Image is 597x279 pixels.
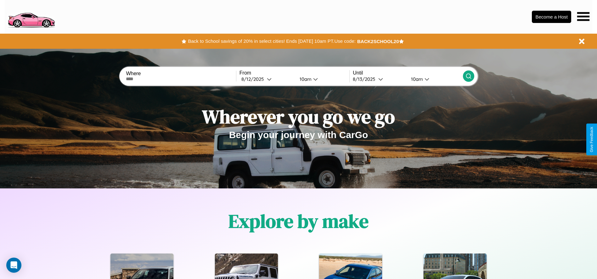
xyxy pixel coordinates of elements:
[228,208,369,234] h1: Explore by make
[296,76,313,82] div: 10am
[532,11,571,23] button: Become a Host
[239,76,295,82] button: 8/12/2025
[6,258,21,273] div: Open Intercom Messenger
[295,76,350,82] button: 10am
[186,37,357,46] button: Back to School savings of 20% in select cities! Ends [DATE] 10am PT.Use code:
[408,76,425,82] div: 10am
[589,127,594,152] div: Give Feedback
[406,76,463,82] button: 10am
[5,3,58,29] img: logo
[357,39,399,44] b: BACK2SCHOOL20
[241,76,267,82] div: 8 / 12 / 2025
[239,70,349,76] label: From
[353,76,378,82] div: 8 / 13 / 2025
[126,71,236,76] label: Where
[353,70,463,76] label: Until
